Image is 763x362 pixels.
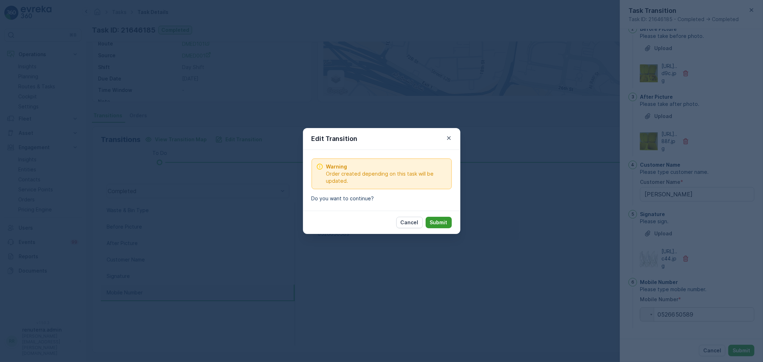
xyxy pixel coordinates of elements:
[326,170,447,185] span: Order created depending on this task will be updated.
[426,217,452,228] button: Submit
[401,219,419,226] p: Cancel
[396,217,423,228] button: Cancel
[430,219,447,226] p: Submit
[312,195,452,202] p: Do you want to continue?
[326,163,447,170] span: Warning
[312,134,358,144] p: Edit Transition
